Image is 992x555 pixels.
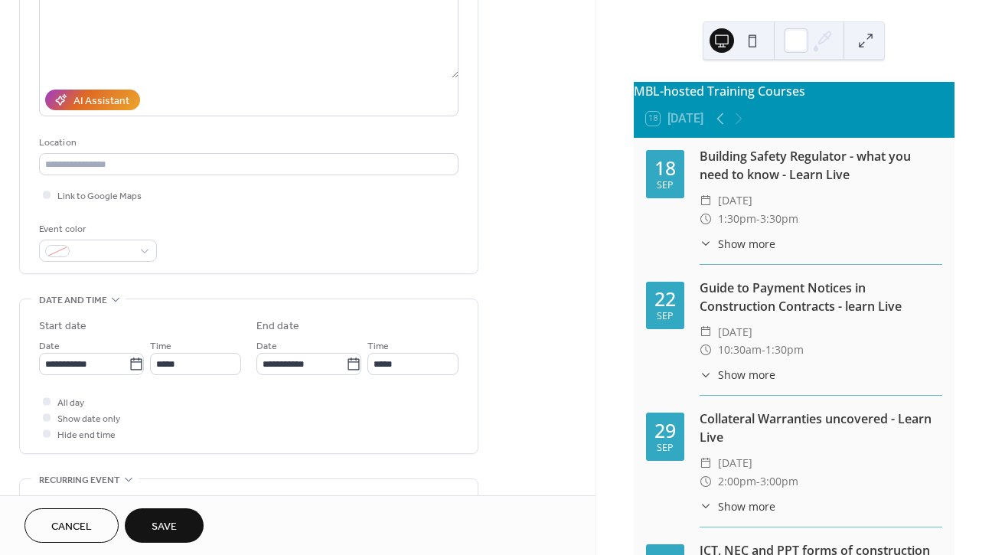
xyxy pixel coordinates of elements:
div: ​ [700,341,712,359]
span: All day [57,395,84,411]
button: Save [125,508,204,543]
span: - [756,472,760,491]
span: Link to Google Maps [57,188,142,204]
div: AI Assistant [73,93,129,109]
div: 18 [654,158,676,178]
span: - [756,210,760,228]
span: [DATE] [718,191,752,210]
span: 10:30am [718,341,762,359]
button: Cancel [24,508,119,543]
span: 1:30pm [765,341,804,359]
div: ​ [700,367,712,383]
div: 22 [654,289,676,309]
span: 3:00pm [760,472,798,491]
span: 1:30pm [718,210,756,228]
span: Cancel [51,519,92,535]
button: ​Show more [700,236,775,252]
button: AI Assistant [45,90,140,110]
div: Event color [39,221,154,237]
div: Sep [657,443,674,453]
span: Time [150,338,171,354]
div: 29 [654,421,676,440]
div: Sep [657,181,674,191]
span: [DATE] [718,454,752,472]
button: ​Show more [700,367,775,383]
span: Date [256,338,277,354]
button: ​Show more [700,498,775,514]
span: Recurring event [39,472,120,488]
span: Date [39,338,60,354]
div: End date [256,318,299,335]
div: ​ [700,472,712,491]
span: - [762,341,765,359]
div: Guide to Payment Notices in Construction Contracts - learn Live [700,279,942,315]
div: Start date [39,318,86,335]
span: Show date only [57,411,120,427]
div: Location [39,135,455,151]
div: ​ [700,498,712,514]
div: Building Safety Regulator - what you need to know - Learn Live [700,147,942,184]
div: ​ [700,323,712,341]
span: Show more [718,498,775,514]
span: 3:30pm [760,210,798,228]
span: Save [152,519,177,535]
div: MBL-hosted Training Courses [634,82,954,100]
div: ​ [700,191,712,210]
div: ​ [700,454,712,472]
div: Sep [657,312,674,322]
div: Collateral Warranties uncovered - Learn Live [700,410,942,446]
span: [DATE] [718,323,752,341]
span: Date and time [39,292,107,309]
div: ​ [700,236,712,252]
div: ​ [700,210,712,228]
span: Show more [718,367,775,383]
span: 2:00pm [718,472,756,491]
span: Time [367,338,389,354]
span: Show more [718,236,775,252]
span: Hide end time [57,427,116,443]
